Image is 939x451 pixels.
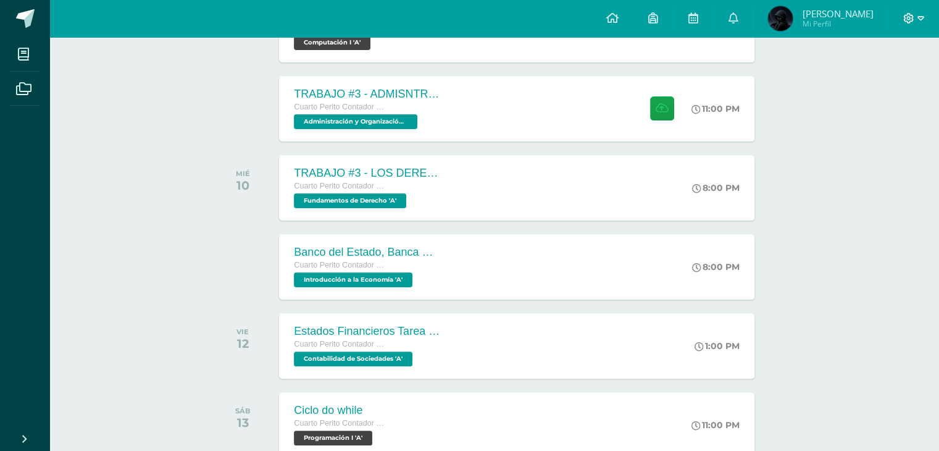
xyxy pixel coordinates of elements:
div: 8:00 PM [692,182,740,193]
span: [PERSON_NAME] [802,7,873,20]
div: 1:00 PM [695,340,740,352]
div: 12 [236,336,249,351]
span: Fundamentos de Derecho 'A' [294,193,406,208]
span: Administración y Organización de Oficina 'A' [294,114,417,129]
div: 10 [236,178,250,193]
span: Cuarto Perito Contador con Orientación en Computación [294,261,386,269]
span: Programación I 'A' [294,431,372,445]
div: TRABAJO #3 - LOS DERECHOS HUMANOS [294,167,442,180]
div: 8:00 PM [692,261,740,272]
span: Computación I 'A' [294,35,370,50]
div: TRABAJO #3 - ADMISNTRACIÓN PÚBLICA [294,88,442,101]
div: SÁB [235,407,251,415]
span: Cuarto Perito Contador con Orientación en Computación [294,419,386,428]
span: Cuarto Perito Contador con Orientación en Computación [294,103,386,111]
div: 11:00 PM [691,419,740,431]
div: Estados Financieros Tarea #67 [294,325,442,338]
div: VIE [236,327,249,336]
span: Mi Perfil [802,19,873,29]
span: Contabilidad de Sociedades 'A' [294,352,412,366]
div: 11:00 PM [691,103,740,114]
div: Banco del Estado, Banca Múltiple. [294,246,442,259]
span: Cuarto Perito Contador con Orientación en Computación [294,340,386,348]
div: 13 [235,415,251,430]
div: Ciclo do while [294,404,386,417]
div: MIÉ [236,169,250,178]
img: 0aa2905099387ff7446652f47b5fa437.png [768,6,793,31]
span: Cuarto Perito Contador con Orientación en Computación [294,182,386,190]
span: Introducción a la Economía 'A' [294,272,412,287]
